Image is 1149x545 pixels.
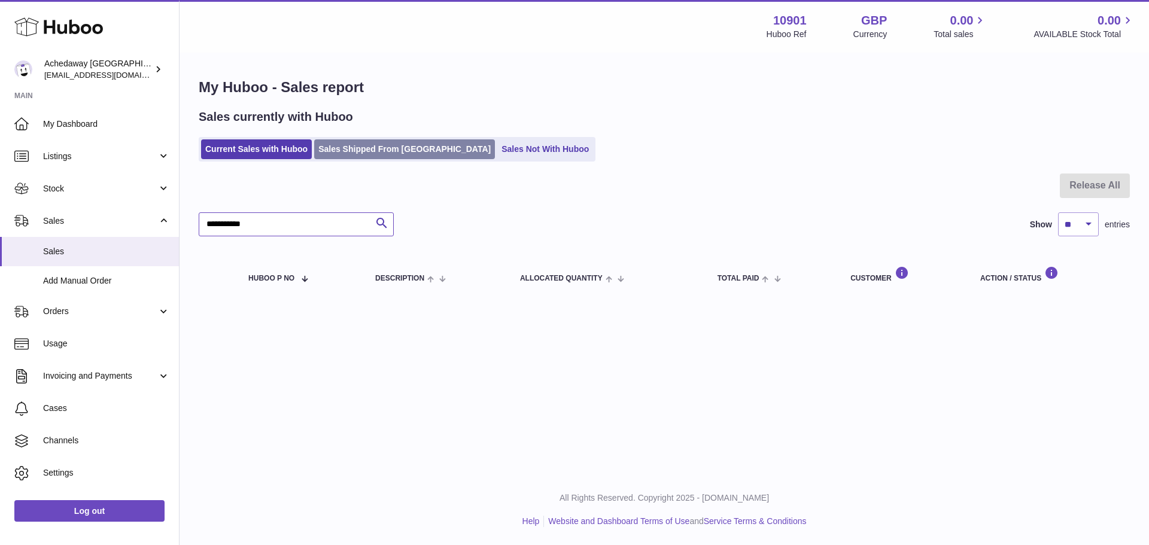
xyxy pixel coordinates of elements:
[199,78,1130,97] h1: My Huboo - Sales report
[189,492,1139,504] p: All Rights Reserved. Copyright 2025 - [DOMAIN_NAME]
[980,266,1118,282] div: Action / Status
[767,29,807,40] div: Huboo Ref
[43,435,170,446] span: Channels
[43,215,157,227] span: Sales
[522,516,540,526] a: Help
[718,275,759,282] span: Total paid
[934,29,987,40] span: Total sales
[43,403,170,414] span: Cases
[314,139,495,159] a: Sales Shipped From [GEOGRAPHIC_DATA]
[43,338,170,349] span: Usage
[248,275,294,282] span: Huboo P no
[199,109,353,125] h2: Sales currently with Huboo
[850,266,956,282] div: Customer
[934,13,987,40] a: 0.00 Total sales
[43,467,170,479] span: Settings
[14,500,165,522] a: Log out
[520,275,603,282] span: ALLOCATED Quantity
[375,275,424,282] span: Description
[548,516,689,526] a: Website and Dashboard Terms of Use
[497,139,593,159] a: Sales Not With Huboo
[704,516,807,526] a: Service Terms & Conditions
[853,29,887,40] div: Currency
[43,246,170,257] span: Sales
[773,13,807,29] strong: 10901
[43,306,157,317] span: Orders
[1105,219,1130,230] span: entries
[544,516,806,527] li: and
[43,370,157,382] span: Invoicing and Payments
[43,118,170,130] span: My Dashboard
[1034,29,1135,40] span: AVAILABLE Stock Total
[44,58,152,81] div: Achedaway [GEOGRAPHIC_DATA]
[44,70,176,80] span: [EMAIL_ADDRESS][DOMAIN_NAME]
[43,183,157,194] span: Stock
[1034,13,1135,40] a: 0.00 AVAILABLE Stock Total
[14,60,32,78] img: internalAdmin-10901@internal.huboo.com
[43,151,157,162] span: Listings
[861,13,887,29] strong: GBP
[43,275,170,287] span: Add Manual Order
[1098,13,1121,29] span: 0.00
[201,139,312,159] a: Current Sales with Huboo
[1030,219,1052,230] label: Show
[950,13,974,29] span: 0.00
